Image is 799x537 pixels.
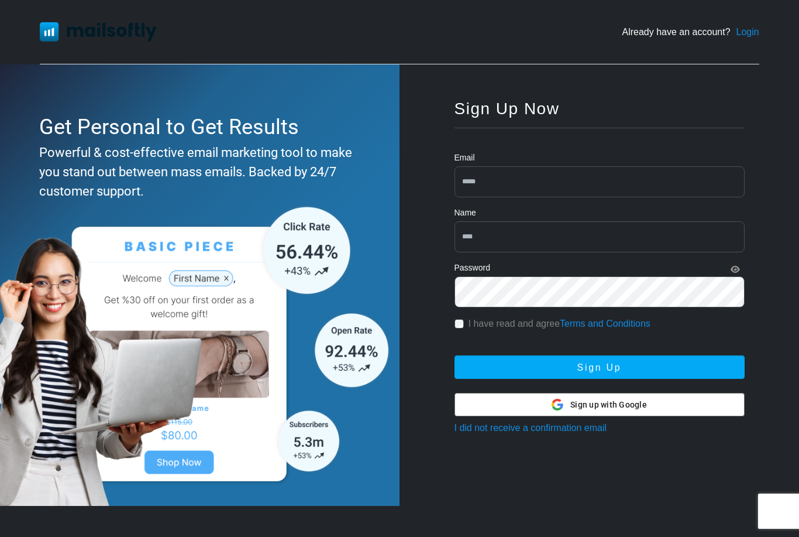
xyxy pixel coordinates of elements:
span: Sign up with Google [570,399,647,411]
img: Mailsoftly [40,22,157,41]
label: Email [454,152,475,164]
label: Password [454,262,490,274]
a: Login [736,25,759,39]
a: Terms and Conditions [560,319,650,329]
div: Already have an account? [622,25,759,39]
div: Powerful & cost-effective email marketing tool to make you stand out between mass emails. Backed ... [39,143,354,201]
button: Sign up with Google [454,393,745,416]
span: Sign Up Now [454,100,560,118]
i: Show Password [731,265,740,273]
div: Get Personal to Get Results [39,111,354,143]
label: I have read and agree [469,317,650,331]
label: Name [454,207,476,219]
a: I did not receive a confirmation email [454,423,607,433]
button: Sign Up [454,355,745,379]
